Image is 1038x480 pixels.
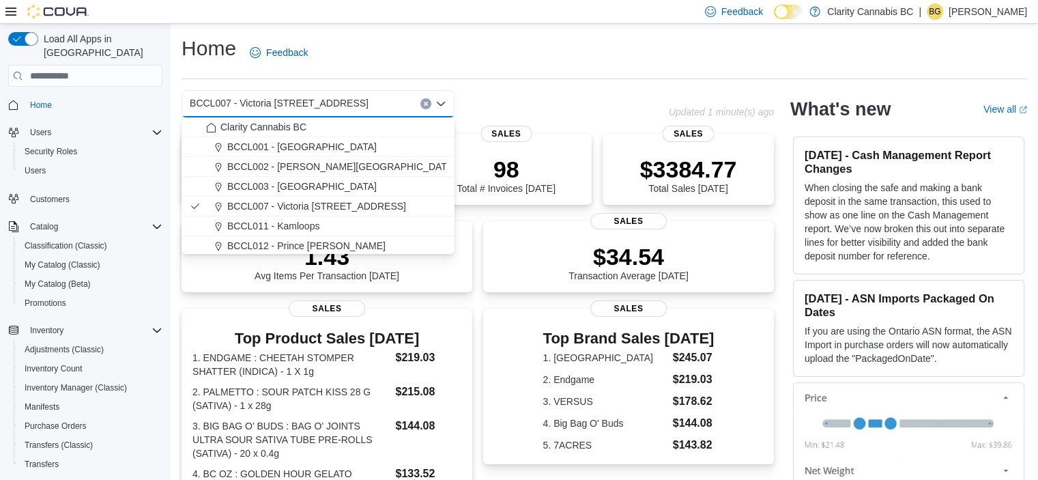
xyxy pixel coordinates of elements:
span: Load All Apps in [GEOGRAPHIC_DATA] [38,32,162,59]
button: Transfers (Classic) [14,436,168,455]
dt: 4. Big Bag O' Buds [543,417,667,430]
a: Customers [25,191,75,208]
button: Inventory Count [14,359,168,378]
span: My Catalog (Beta) [25,279,91,290]
p: 1.43 [255,243,399,270]
a: View allExternal link [983,104,1027,115]
img: Cova [27,5,89,18]
span: Users [25,124,162,141]
button: Catalog [25,218,63,235]
span: BCCL001 - [GEOGRAPHIC_DATA] [227,140,377,154]
span: Users [30,127,51,138]
span: Transfers [25,459,59,470]
dt: 3. VERSUS [543,395,667,408]
div: Choose from the following options [182,117,455,276]
button: Transfers [14,455,168,474]
span: Home [25,96,162,113]
dd: $178.62 [673,393,715,410]
dd: $219.03 [395,350,461,366]
a: Inventory Count [19,361,88,377]
span: Manifests [19,399,162,415]
button: Clear input [420,98,431,109]
p: $3384.77 [640,156,737,183]
p: | [919,3,921,20]
h3: [DATE] - ASN Imports Packaged On Dates [805,292,1013,319]
button: Manifests [14,397,168,417]
span: Catalog [30,221,58,232]
span: BCCL007 - Victoria [STREET_ADDRESS] [227,199,406,213]
dd: $215.08 [395,384,461,400]
a: Feedback [244,39,313,66]
span: BG [929,3,940,20]
dd: $219.03 [673,371,715,388]
button: BCCL012 - Prince [PERSON_NAME] [182,236,455,256]
button: BCCL002 - [PERSON_NAME][GEOGRAPHIC_DATA] [182,157,455,177]
h2: What's new [790,98,891,120]
p: When closing the safe and making a bank deposit in the same transaction, this used to show as one... [805,181,1013,263]
span: BCCL012 - Prince [PERSON_NAME] [227,239,386,253]
button: Classification (Classic) [14,236,168,255]
span: Inventory Count [19,361,162,377]
a: Transfers (Classic) [19,437,98,453]
button: Customers [3,188,168,208]
button: Inventory [25,322,69,339]
a: My Catalog (Beta) [19,276,96,292]
button: BCCL003 - [GEOGRAPHIC_DATA] [182,177,455,197]
span: Manifests [25,401,59,412]
a: Purchase Orders [19,418,92,434]
dt: 1. ENDGAME : CHEETAH STOMPER SHATTER (INDICA) - 1 X 1g [192,351,390,378]
h3: [DATE] - Cash Management Report Changes [805,148,1013,175]
p: 98 [457,156,555,183]
span: My Catalog (Beta) [19,276,162,292]
span: Feedback [721,5,763,18]
a: Security Roles [19,143,83,160]
div: Transaction Average [DATE] [568,243,689,281]
a: Adjustments (Classic) [19,341,109,358]
button: Inventory Manager (Classic) [14,378,168,397]
span: Customers [30,194,70,205]
p: Clarity Cannabis BC [827,3,913,20]
button: Home [3,95,168,115]
dd: $143.82 [673,437,715,453]
span: Inventory Manager (Classic) [19,380,162,396]
dd: $144.08 [673,415,715,432]
span: Transfers (Classic) [25,440,93,451]
a: Inventory Manager (Classic) [19,380,132,396]
a: Home [25,97,57,113]
dt: 2. PALMETTO : SOUR PATCH KISS 28 G (SATIVA) - 1 x 28g [192,385,390,412]
span: BCCL011 - Kamloops [227,219,319,233]
a: My Catalog (Classic) [19,257,106,273]
span: BCCL007 - Victoria [STREET_ADDRESS] [190,95,369,111]
a: Transfers [19,456,64,472]
span: Adjustments (Classic) [25,344,104,355]
span: Customers [25,190,162,207]
span: Purchase Orders [25,421,87,432]
button: Inventory [3,321,168,340]
button: BCCL001 - [GEOGRAPHIC_DATA] [182,137,455,157]
p: [PERSON_NAME] [949,3,1027,20]
span: Users [19,163,162,179]
span: BCCL002 - [PERSON_NAME][GEOGRAPHIC_DATA] [227,160,455,173]
svg: External link [1019,106,1027,114]
button: My Catalog (Beta) [14,274,168,294]
button: Purchase Orders [14,417,168,436]
button: Close list of options [435,98,446,109]
h3: Top Brand Sales [DATE] [543,330,715,347]
span: My Catalog (Classic) [19,257,162,273]
dd: $245.07 [673,350,715,366]
div: Total # Invoices [DATE] [457,156,555,194]
span: Sales [480,126,532,142]
p: Updated 1 minute(s) ago [669,107,774,117]
span: Classification (Classic) [25,240,107,251]
div: Total Sales [DATE] [640,156,737,194]
button: My Catalog (Classic) [14,255,168,274]
span: Sales [590,300,667,317]
span: Security Roles [25,146,77,157]
span: Users [25,165,46,176]
button: Promotions [14,294,168,313]
span: Sales [289,300,365,317]
span: Feedback [266,46,308,59]
p: $34.54 [568,243,689,270]
span: Inventory Manager (Classic) [25,382,127,393]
